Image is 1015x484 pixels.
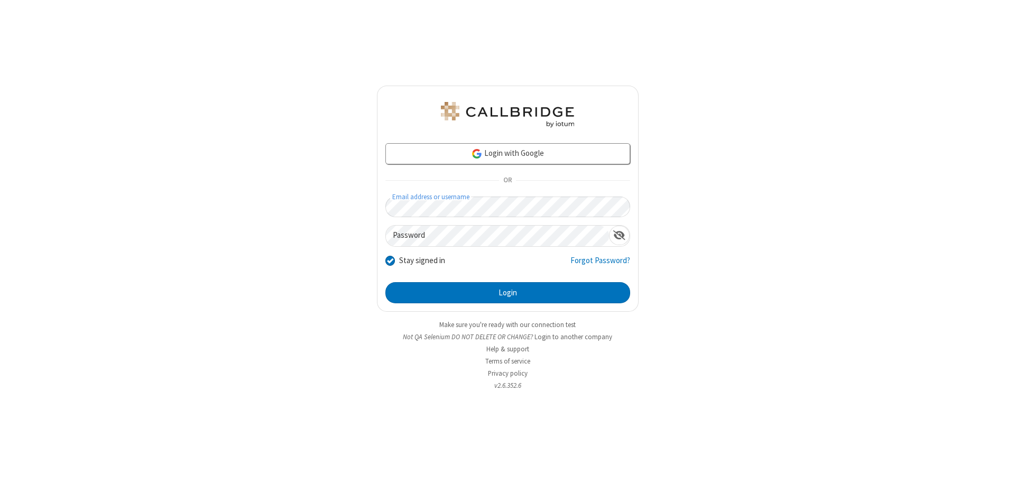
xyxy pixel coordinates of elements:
button: Login to another company [534,332,612,342]
a: Forgot Password? [570,255,630,275]
a: Help & support [486,345,529,353]
button: Login [385,282,630,303]
a: Make sure you're ready with our connection test [439,320,576,329]
input: Password [386,226,609,246]
a: Privacy policy [488,369,528,378]
img: QA Selenium DO NOT DELETE OR CHANGE [439,102,576,127]
span: OR [499,173,516,188]
a: Login with Google [385,143,630,164]
img: google-icon.png [471,148,483,160]
label: Stay signed in [399,255,445,267]
input: Email address or username [385,197,630,217]
li: Not QA Selenium DO NOT DELETE OR CHANGE? [377,332,639,342]
a: Terms of service [485,357,530,366]
li: v2.6.352.6 [377,380,639,390]
div: Show password [609,226,630,245]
